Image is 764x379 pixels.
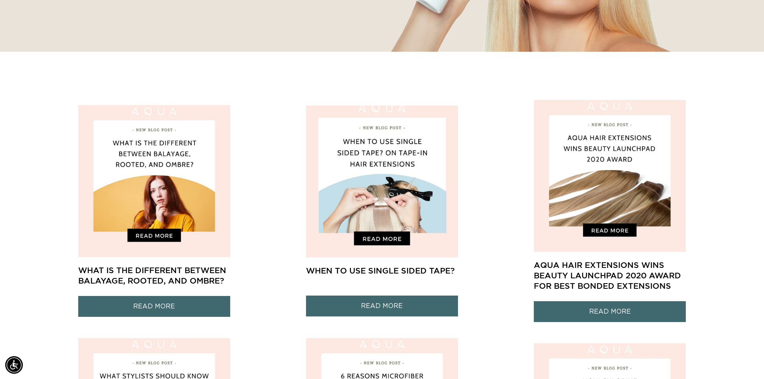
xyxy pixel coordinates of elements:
img: When should I use Single Sided Tape [302,101,462,261]
h3: What is the different between Balayage, Rooted, and Ombre? [78,265,230,286]
a: READ MORE [306,296,458,317]
img: What is the different between Balayage, Rooted, and Ombre? [78,105,230,257]
a: READ MORE [78,296,230,317]
h3: Aqua Hair Extensions wins Beauty Launchpad 2020 Award for Best Bonded Extensions [534,260,686,291]
img: Aqua Hair Extensions wins Beauty Launchpad 2020 Award for Best Bonded Extensions [534,100,686,252]
h3: When To Use Single Sided Tape? [306,266,458,286]
div: 聊天小组件 [724,340,764,379]
a: READ MORE [534,301,686,322]
div: Accessibility Menu [5,356,23,374]
iframe: Chat Widget [724,340,764,379]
